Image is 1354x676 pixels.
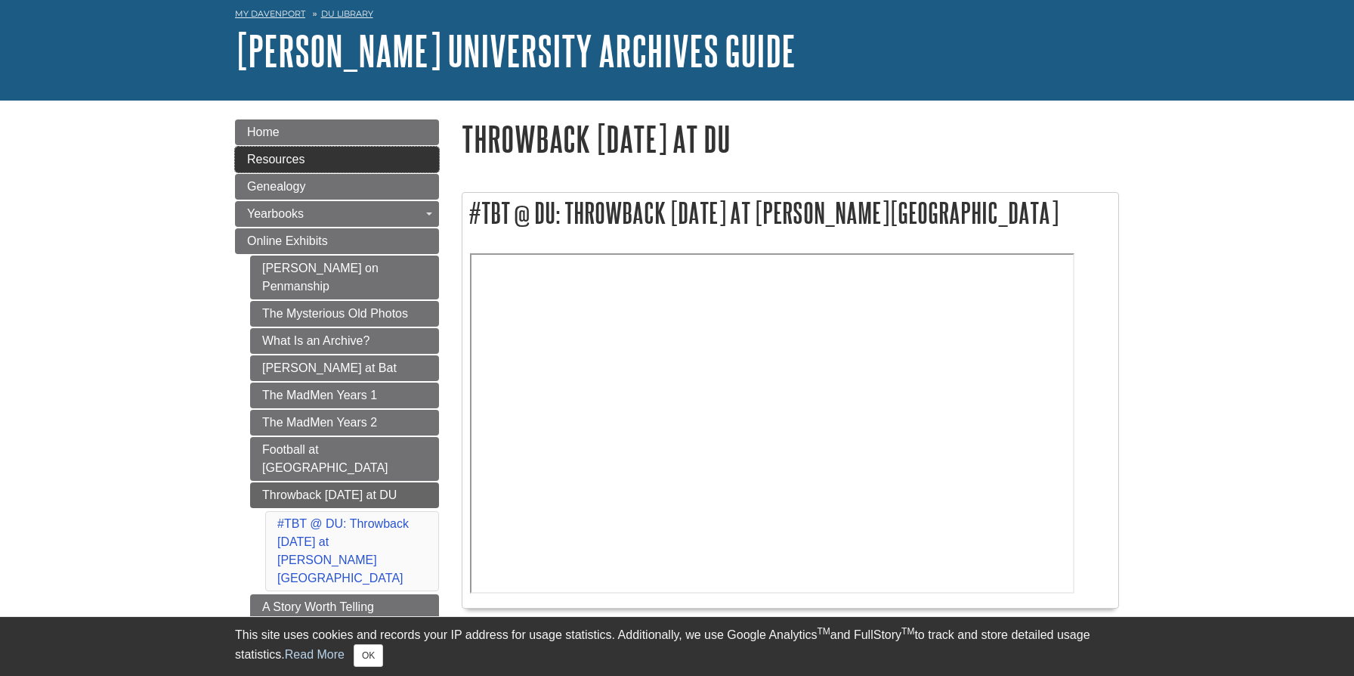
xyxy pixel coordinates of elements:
h2: #TBT @ DU: Throwback [DATE] at [PERSON_NAME][GEOGRAPHIC_DATA] [462,193,1118,233]
a: My Davenport [235,8,305,20]
a: Yearbooks [235,201,439,227]
a: Genealogy [235,174,439,200]
sup: TM [901,626,914,637]
a: [PERSON_NAME] University Archives Guide [235,27,796,74]
a: Football at [GEOGRAPHIC_DATA] [250,437,439,481]
span: Yearbooks [247,207,304,220]
a: Home [235,119,439,145]
div: Guide Page Menu [235,119,439,674]
a: Resources [235,147,439,172]
span: Online Exhibits [247,234,328,247]
a: [PERSON_NAME] on Penmanship [250,256,439,299]
a: The Mysterious Old Photos [250,301,439,327]
a: #TBT @ DU: Throwback [DATE] at [PERSON_NAME][GEOGRAPHIC_DATA] [277,517,409,585]
h1: Throwback [DATE] at DU [462,119,1119,158]
span: Genealogy [247,180,305,193]
span: Home [247,126,280,138]
a: The MadMen Years 2 [250,410,439,436]
nav: breadcrumb [235,4,1119,28]
a: What Is an Archive? [250,328,439,354]
iframe: To enrich screen reader interactions, please activate Accessibility in Grammarly extension settings [470,253,1074,594]
button: Close [354,644,383,667]
sup: TM [817,626,830,637]
a: The MadMen Years 1 [250,383,439,408]
a: DU Library [321,8,373,19]
span: Resources [247,153,304,166]
a: Read More [285,648,345,661]
a: Online Exhibits [235,228,439,254]
a: Throwback [DATE] at DU [250,482,439,508]
a: A Story Worth Telling [250,594,439,620]
div: This site uses cookies and records your IP address for usage statistics. Additionally, we use Goo... [235,626,1119,667]
a: [PERSON_NAME] at Bat [250,355,439,381]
